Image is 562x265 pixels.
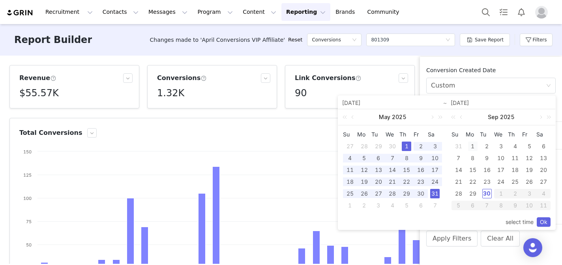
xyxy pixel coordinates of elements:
[402,142,411,151] div: 1
[312,34,341,46] h5: Conversions
[536,152,551,164] td: September 13, 2025
[414,200,428,211] td: June 6, 2025
[357,188,371,200] td: May 26, 2025
[536,189,551,198] div: 4
[454,153,463,163] div: 7
[530,6,556,19] button: Profile
[451,164,466,176] td: September 14, 2025
[428,109,435,125] a: Next month (PageDown)
[542,109,553,125] a: Next year (Control + right)
[537,217,551,227] a: Ok
[508,176,522,188] td: September 25, 2025
[525,142,534,151] div: 5
[458,109,465,125] a: Previous month (PageUp)
[26,242,32,248] text: 50
[466,131,480,138] span: Mo
[343,152,357,164] td: May 4, 2025
[360,142,369,151] div: 28
[522,201,536,210] div: 10
[539,165,548,175] div: 20
[480,176,494,188] td: September 23, 2025
[416,177,425,187] div: 23
[374,177,383,187] div: 20
[468,177,478,187] div: 22
[360,177,369,187] div: 19
[23,149,32,155] text: 150
[399,176,414,188] td: May 22, 2025
[454,189,463,198] div: 28
[371,176,386,188] td: May 20, 2025
[402,165,411,175] div: 15
[386,164,400,176] td: May 14, 2025
[350,109,357,125] a: Previous month (PageUp)
[416,201,425,210] div: 6
[428,164,442,176] td: May 17, 2025
[510,142,520,151] div: 4
[496,142,506,151] div: 3
[288,36,302,44] a: Reset
[525,165,534,175] div: 19
[494,200,508,211] td: October 8, 2025
[343,176,357,188] td: May 18, 2025
[508,188,522,200] td: October 2, 2025
[451,200,466,211] td: October 5, 2025
[510,165,520,175] div: 18
[428,200,442,211] td: June 7, 2025
[481,231,520,246] button: Clear All
[494,188,508,200] td: October 1, 2025
[352,37,357,43] i: icon: down
[399,188,414,200] td: May 29, 2025
[466,188,480,200] td: September 29, 2025
[494,176,508,188] td: September 24, 2025
[388,142,397,151] div: 30
[468,189,478,198] div: 29
[537,109,544,125] a: Next month (PageDown)
[482,165,492,175] div: 16
[508,201,522,210] div: 9
[343,131,357,138] span: Su
[357,164,371,176] td: May 12, 2025
[480,200,494,211] td: October 7, 2025
[374,189,383,198] div: 27
[428,140,442,152] td: May 3, 2025
[193,3,238,21] button: Program
[23,196,32,201] text: 100
[494,189,508,198] div: 1
[360,201,369,210] div: 2
[494,164,508,176] td: September 17, 2025
[482,153,492,163] div: 9
[495,3,512,21] a: Tasks
[386,200,400,211] td: June 4, 2025
[446,37,450,43] i: icon: down
[360,165,369,175] div: 12
[496,177,506,187] div: 24
[416,153,425,163] div: 9
[477,3,495,21] button: Search
[295,86,307,100] h5: 90
[357,131,371,138] span: Mo
[402,201,411,210] div: 5
[357,129,371,140] th: Mon
[357,140,371,152] td: April 28, 2025
[466,129,480,140] th: Mon
[522,152,536,164] td: September 12, 2025
[345,177,355,187] div: 18
[345,165,355,175] div: 11
[428,129,442,140] th: Sat
[454,165,463,175] div: 14
[144,3,192,21] button: Messages
[386,176,400,188] td: May 21, 2025
[466,164,480,176] td: September 15, 2025
[374,153,383,163] div: 6
[536,129,551,140] th: Sat
[360,189,369,198] div: 26
[451,131,466,138] span: Su
[399,131,414,138] span: Th
[508,131,522,138] span: Th
[494,131,508,138] span: We
[402,153,411,163] div: 8
[19,86,59,100] h5: $55.57K
[371,131,386,138] span: Tu
[6,9,34,17] a: grin logo
[496,153,506,163] div: 10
